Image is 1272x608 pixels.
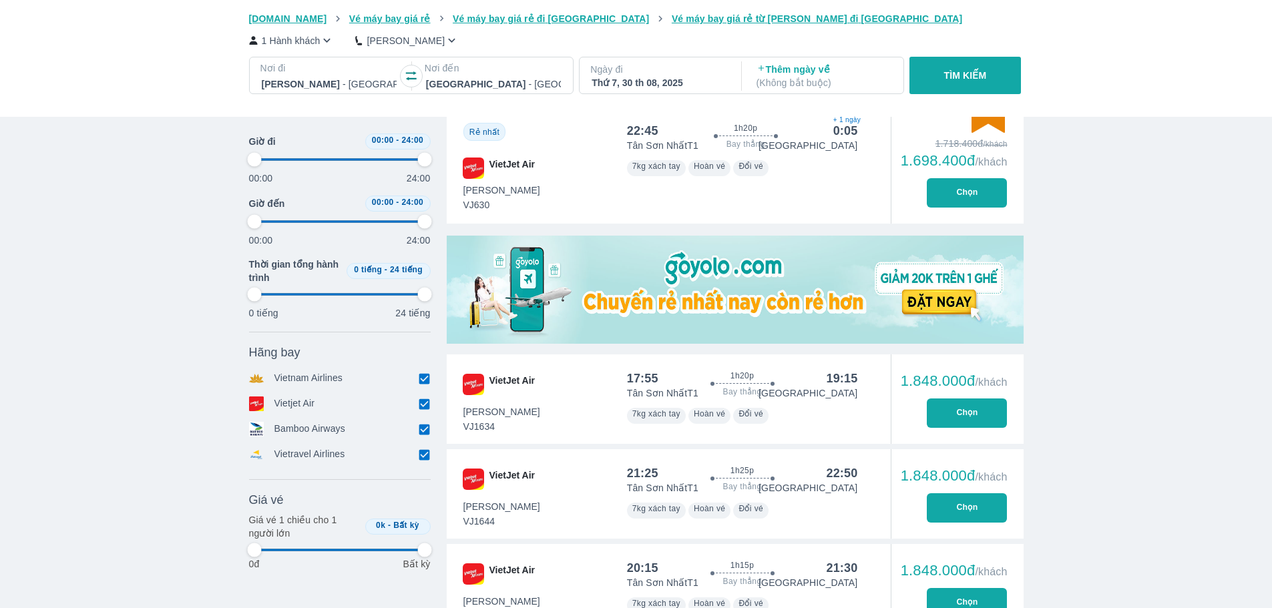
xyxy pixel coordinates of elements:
[833,123,858,139] div: 0:05
[425,61,562,75] p: Nơi đến
[463,374,484,395] img: VJ
[738,409,763,418] span: Đổi vé
[249,197,285,210] span: Giờ đến
[349,13,431,24] span: Vé máy bay giá rẻ
[249,33,335,47] button: 1 Hành khách
[909,57,1021,94] button: TÌM KIẾM
[738,599,763,608] span: Đổi vé
[390,265,423,274] span: 24 tiếng
[463,500,540,513] span: [PERSON_NAME]
[403,557,430,571] p: Bất kỳ
[694,162,726,171] span: Hoàn vé
[826,370,857,386] div: 19:15
[489,469,535,490] span: VietJet Air
[590,63,728,76] p: Ngày đi
[901,137,1008,150] div: 1.718.400đ
[274,447,345,462] p: Vietravel Airlines
[407,234,431,247] p: 24:00
[694,599,726,608] span: Hoàn vé
[632,162,680,171] span: 7kg xách tay
[376,521,385,530] span: 0k
[274,396,315,411] p: Vietjet Air
[730,370,754,381] span: 1h20p
[249,557,260,571] p: 0đ
[826,465,857,481] div: 22:50
[975,471,1007,483] span: /khách
[463,420,540,433] span: VJ1634
[632,599,680,608] span: 7kg xách tay
[901,373,1008,389] div: 1.848.000đ
[463,198,540,212] span: VJ630
[396,135,399,145] span: -
[489,563,535,585] span: VietJet Air
[759,386,857,400] p: [GEOGRAPHIC_DATA]
[672,13,963,24] span: Vé máy bay giá rẻ từ [PERSON_NAME] đi [GEOGRAPHIC_DATA]
[734,123,757,133] span: 1h20p
[401,198,423,207] span: 24:00
[757,76,891,89] p: ( Không bắt buộc )
[249,13,327,24] span: [DOMAIN_NAME]
[627,370,658,386] div: 17:55
[627,465,658,481] div: 21:25
[627,123,658,139] div: 22:45
[249,513,360,540] p: Giá vé 1 chiều cho 1 người lớn
[463,595,540,608] span: [PERSON_NAME]
[274,371,343,386] p: Vietnam Airlines
[627,481,698,495] p: Tân Sơn Nhất T1
[826,560,857,576] div: 21:30
[944,69,987,82] p: TÌM KIẾM
[463,469,484,490] img: VJ
[463,158,484,179] img: VJ
[738,504,763,513] span: Đổi vé
[632,409,680,418] span: 7kg xách tay
[730,560,754,571] span: 1h15p
[249,492,284,508] span: Giá vé
[901,153,1008,169] div: 1.698.400đ
[694,409,726,418] span: Hoàn vé
[694,504,726,513] span: Hoàn vé
[463,515,540,528] span: VJ1644
[407,172,431,185] p: 24:00
[463,563,484,585] img: VJ
[632,504,680,513] span: 7kg xách tay
[401,135,423,145] span: 24:00
[388,521,391,530] span: -
[249,258,341,284] span: Thời gian tổng hành trình
[833,115,858,125] span: + 1 ngày
[975,566,1007,577] span: /khách
[249,172,273,185] p: 00:00
[249,234,273,247] p: 00:00
[367,34,445,47] p: [PERSON_NAME]
[249,135,276,148] span: Giờ đi
[975,376,1007,388] span: /khách
[927,178,1007,208] button: Chọn
[975,156,1007,168] span: /khách
[354,265,382,274] span: 0 tiếng
[393,521,419,530] span: Bất kỳ
[901,468,1008,484] div: 1.848.000đ
[972,104,1005,133] img: discount
[489,158,535,179] span: VietJet Air
[372,198,394,207] span: 00:00
[759,576,857,589] p: [GEOGRAPHIC_DATA]
[730,465,754,476] span: 1h25p
[592,76,726,89] div: Thứ 7, 30 th 08, 2025
[260,61,398,75] p: Nơi đi
[469,127,499,137] span: Rẻ nhất
[759,139,857,152] p: [GEOGRAPHIC_DATA]
[627,386,698,400] p: Tân Sơn Nhất T1
[395,306,430,320] p: 24 tiếng
[274,422,345,436] p: Bamboo Airways
[627,576,698,589] p: Tân Sơn Nhất T1
[738,162,763,171] span: Đổi vé
[463,184,540,197] span: [PERSON_NAME]
[463,405,540,418] span: [PERSON_NAME]
[627,560,658,576] div: 20:15
[249,12,1024,25] nav: breadcrumb
[453,13,649,24] span: Vé máy bay giá rẻ đi [GEOGRAPHIC_DATA]
[396,198,399,207] span: -
[757,63,891,89] p: Thêm ngày về
[901,563,1008,579] div: 1.848.000đ
[385,265,387,274] span: -
[927,398,1007,428] button: Chọn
